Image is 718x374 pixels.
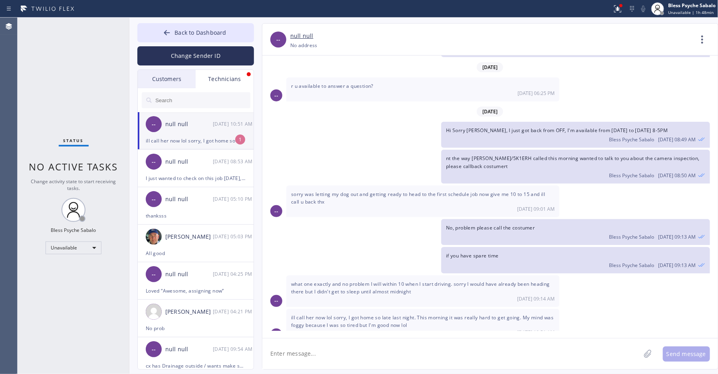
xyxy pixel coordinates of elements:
span: -- [274,330,278,339]
span: if you have spare time [446,252,499,259]
button: Mute [638,3,649,14]
span: Unavailable | 1h 48min [668,10,714,15]
span: -- [152,270,156,279]
div: thanksss [146,211,246,220]
div: 09/08/2025 9:49 AM [441,122,710,148]
div: null null [165,120,213,129]
span: [DATE] 09:13 AM [658,234,696,240]
div: No address [290,41,317,50]
span: -- [152,157,156,166]
span: [DATE] 09:01 AM [517,206,555,212]
div: Unavailable [46,241,101,254]
div: [PERSON_NAME] [165,307,213,317]
span: [DATE] 08:50 AM [658,172,696,179]
div: 09/08/2025 9:51 AM [286,309,559,340]
div: 09/05/2025 9:54 AM [213,344,254,354]
span: r u available to answer a question? [291,83,373,89]
div: null null [165,157,213,166]
span: sorry was letting my dog out and getting ready to head to the first schedule job now give me 10 t... [291,191,545,205]
span: Bless Psyche Sabalo [609,136,655,143]
div: Bless Psyche Sabalo [51,227,96,234]
input: Search [155,92,250,108]
span: Bless Psyche Sabalo [609,172,655,179]
span: [DATE] [477,107,503,117]
div: null null [165,345,213,354]
span: -- [152,195,156,204]
img: user.png [146,304,162,320]
a: null null [290,32,313,41]
span: No, problem please call the costumer [446,224,535,231]
span: -- [152,345,156,354]
span: -- [274,91,278,100]
span: Bless Psyche Sabalo [609,262,655,269]
span: [DATE] 09:13 AM [658,262,696,269]
div: Technicians [196,70,254,88]
div: 09/06/2025 9:10 AM [213,194,254,204]
span: what one exactly and no problem I will within 10 when I start driving. sorry I would have already... [291,281,550,295]
div: 09/08/2025 9:50 AM [441,150,710,183]
span: -- [274,207,278,216]
span: -- [152,120,156,129]
div: 09/07/2025 9:25 AM [286,77,559,101]
div: No prob [146,324,246,333]
div: 09/08/2025 9:13 AM [441,247,710,273]
div: 09/05/2025 9:21 AM [213,307,254,316]
div: 09/08/2025 9:51 AM [213,119,254,129]
div: 09/05/2025 9:25 AM [213,269,254,279]
button: Change Sender ID [137,46,254,65]
span: -- [274,296,278,305]
div: All good [146,249,246,258]
div: null null [165,270,213,279]
div: Loved “Awesome, assigning now” [146,286,246,295]
span: -- [276,35,280,44]
div: ill call her now lol sorry, I got home so late last night. This morning it was really hard to get... [146,136,246,145]
span: [DATE] 06:25 PM [518,90,555,97]
span: [DATE] 10:51 AM [517,329,555,336]
span: [DATE] [477,62,503,72]
div: 1 [235,135,245,144]
span: Hi Sorry [PERSON_NAME], I just got back from OFF, I'm available from [DATE] to [DATE] 8-5PM [446,127,668,134]
span: No active tasks [29,160,118,173]
span: Status [63,138,84,143]
div: 09/08/2025 9:53 AM [213,157,254,166]
div: 09/08/2025 9:01 AM [286,186,559,217]
span: Bless Psyche Sabalo [609,234,655,240]
div: I just wanted to check on this job [DATE], [PERSON_NAME]/9FJ7CP [146,174,246,183]
span: [DATE] 08:49 AM [658,136,696,143]
div: null null [165,195,213,204]
div: Bless Psyche Sabalo [668,2,716,9]
div: 09/06/2025 9:03 AM [213,232,254,241]
button: Back to Dashboard [137,23,254,42]
div: [PERSON_NAME] [165,232,213,241]
img: eb1005bbae17aab9b5e109a2067821b9.jpg [146,229,162,245]
span: nt the way [PERSON_NAME]/5K1ERH called this morning wanted to talk to you about the camera inspec... [446,155,700,169]
div: 09/08/2025 9:14 AM [286,275,559,307]
div: 09/08/2025 9:13 AM [441,219,710,245]
div: cx has Drainage outside / wants make sure everything is clear before winter comes / [STREET_ADDRE... [146,361,246,370]
span: Back to Dashboard [175,29,226,36]
div: Customers [138,70,196,88]
span: ill call her now lol sorry, I got home so late last night. This morning it was really hard to get... [291,314,553,328]
span: Change activity state to start receiving tasks. [31,178,116,192]
span: [DATE] 09:14 AM [517,295,555,302]
button: Send message [663,346,710,362]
